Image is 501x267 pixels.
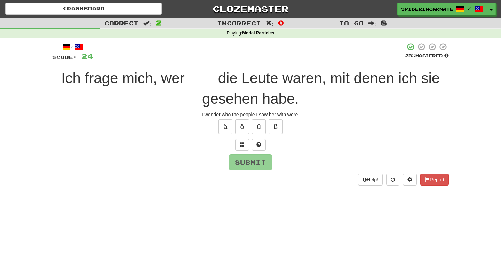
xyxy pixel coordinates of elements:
span: die Leute waren, mit denen ich sie gesehen habe. [202,70,440,107]
span: SpiderIncarnate [401,6,453,12]
div: I wonder who the people I saw her with were. [52,111,449,118]
button: ö [235,119,249,134]
div: Mastered [405,53,449,59]
span: 0 [278,18,284,27]
span: : [143,20,151,26]
span: Correct [104,19,138,26]
span: 24 [81,52,93,61]
span: 2 [156,18,162,27]
span: Ich frage mich, wer [61,70,185,86]
strong: Modal Particles [242,31,274,36]
button: ß [269,119,283,134]
button: Report [420,174,449,186]
a: SpiderIncarnate / [397,3,487,15]
span: To go [339,19,364,26]
button: ü [252,119,266,134]
a: Dashboard [5,3,162,15]
button: Submit [229,154,272,170]
span: 8 [381,18,387,27]
span: Score: [52,54,77,60]
span: : [266,20,273,26]
button: Single letter hint - you only get 1 per sentence and score half the points! alt+h [252,139,266,151]
span: 25 % [405,53,415,58]
a: Clozemaster [172,3,329,15]
button: Help! [358,174,383,186]
span: Incorrect [217,19,261,26]
span: / [468,6,471,10]
button: Round history (alt+y) [386,174,399,186]
div: / [52,42,93,51]
span: : [368,20,376,26]
button: ä [218,119,232,134]
button: Switch sentence to multiple choice alt+p [235,139,249,151]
